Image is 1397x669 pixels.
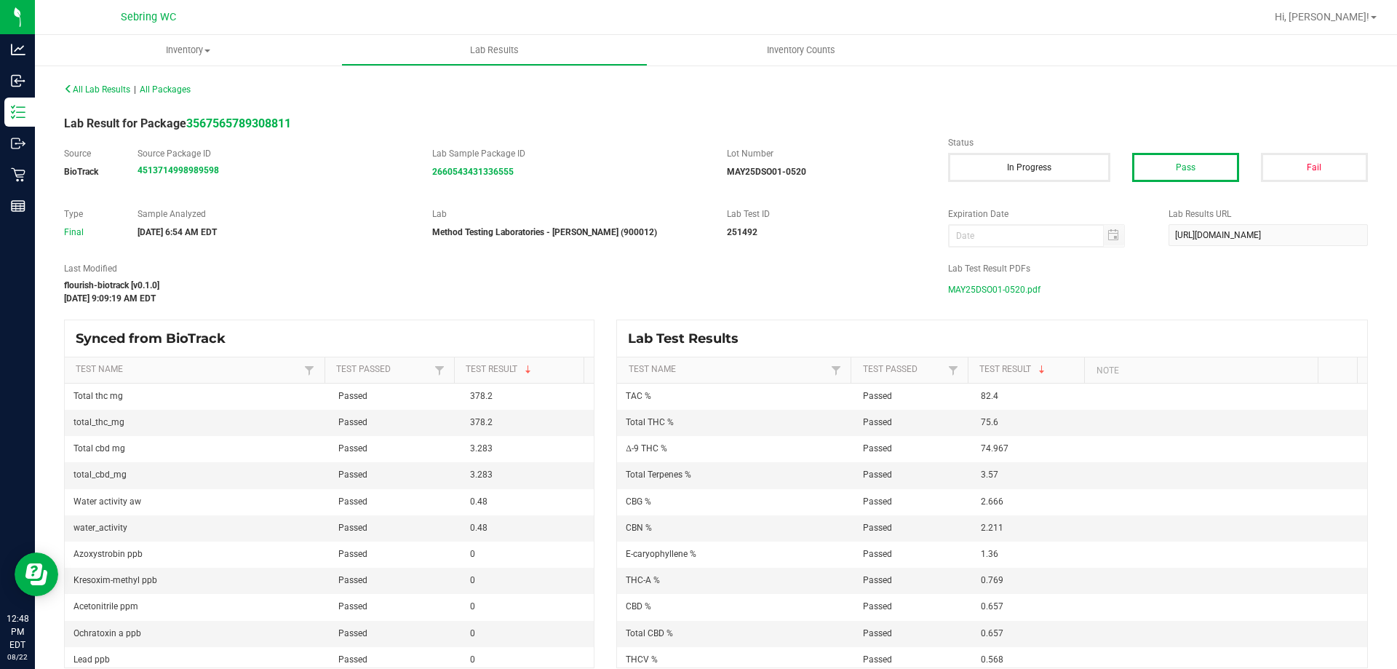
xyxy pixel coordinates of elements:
[1261,153,1368,182] button: Fail
[863,391,892,401] span: Passed
[1132,153,1239,182] button: Pass
[432,227,657,237] strong: Method Testing Laboratories - [PERSON_NAME] (900012)
[470,496,487,507] span: 0.48
[338,575,367,585] span: Passed
[338,654,367,665] span: Passed
[863,364,944,376] a: Test PassedSortable
[431,361,448,379] a: Filter
[432,147,705,160] label: Lab Sample Package ID
[64,116,291,130] span: Lab Result for Package
[470,575,475,585] span: 0
[7,612,28,652] p: 12:48 PM EDT
[338,391,367,401] span: Passed
[138,207,410,221] label: Sample Analyzed
[140,84,191,95] span: All Packages
[626,443,667,454] span: Δ-9 THC %
[64,167,98,177] strong: BioTrack
[628,330,749,347] span: Lab Test Results
[73,417,124,427] span: total_thc_mg
[1084,357,1318,384] th: Note
[981,470,998,480] span: 3.57
[76,330,236,347] span: Synced from BioTrack
[11,136,25,151] inline-svg: Outbound
[470,654,475,665] span: 0
[73,549,143,559] span: Azoxystrobin ppb
[979,364,1079,376] a: Test ResultSortable
[336,364,431,376] a: Test PassedSortable
[948,136,1368,149] label: Status
[981,628,1003,638] span: 0.657
[11,199,25,213] inline-svg: Reports
[727,147,926,160] label: Lot Number
[338,628,367,638] span: Passed
[466,364,578,376] a: Test ResultSortable
[863,470,892,480] span: Passed
[626,391,651,401] span: TAC %
[863,601,892,611] span: Passed
[338,549,367,559] span: Passed
[138,165,219,175] a: 4513714998989598
[863,443,892,454] span: Passed
[863,654,892,665] span: Passed
[948,279,1040,301] span: MAY25DSO01-0520.pdf
[301,361,318,379] a: Filter
[626,417,674,427] span: Total THC %
[626,470,691,480] span: Total Terpenes %
[73,601,138,611] span: Acetonitrile ppm
[981,654,1003,665] span: 0.568
[338,470,367,480] span: Passed
[863,628,892,638] span: Passed
[470,549,475,559] span: 0
[981,601,1003,611] span: 0.657
[73,443,125,454] span: Total cbd mg
[73,523,127,533] span: water_activity
[626,496,651,507] span: CBG %
[470,601,475,611] span: 0
[1275,11,1369,23] span: Hi, [PERSON_NAME]!
[338,601,367,611] span: Passed
[948,153,1110,182] button: In Progress
[629,364,827,376] a: Test NameSortable
[863,549,892,559] span: Passed
[981,496,1003,507] span: 2.666
[338,417,367,427] span: Passed
[64,84,130,95] span: All Lab Results
[73,628,141,638] span: Ochratoxin a ppb
[450,44,538,57] span: Lab Results
[863,417,892,427] span: Passed
[863,523,892,533] span: Passed
[626,628,673,638] span: Total CBD %
[626,523,652,533] span: CBN %
[11,42,25,57] inline-svg: Analytics
[64,147,116,160] label: Source
[863,575,892,585] span: Passed
[186,116,291,130] strong: 3567565789308811
[1036,364,1048,376] span: Sortable
[470,443,493,454] span: 3.283
[470,470,493,480] span: 3.283
[1169,207,1368,221] label: Lab Results URL
[15,553,58,596] iframe: Resource center
[626,575,660,585] span: THC-A %
[138,227,217,237] strong: [DATE] 6:54 AM EDT
[35,44,341,57] span: Inventory
[747,44,855,57] span: Inventory Counts
[981,391,998,401] span: 82.4
[827,361,845,379] a: Filter
[981,549,998,559] span: 1.36
[64,293,156,304] strong: [DATE] 9:09:19 AM EDT
[64,280,159,290] strong: flourish-biotrack [v0.1.0]
[7,652,28,662] p: 08/22
[64,207,116,221] label: Type
[626,601,651,611] span: CBD %
[73,470,127,480] span: total_cbd_mg
[981,417,998,427] span: 75.6
[73,496,141,507] span: Water activity aw
[470,417,493,427] span: 378.2
[432,167,514,177] a: 2660543431336555
[11,105,25,119] inline-svg: Inventory
[341,35,648,66] a: Lab Results
[727,227,757,237] strong: 251492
